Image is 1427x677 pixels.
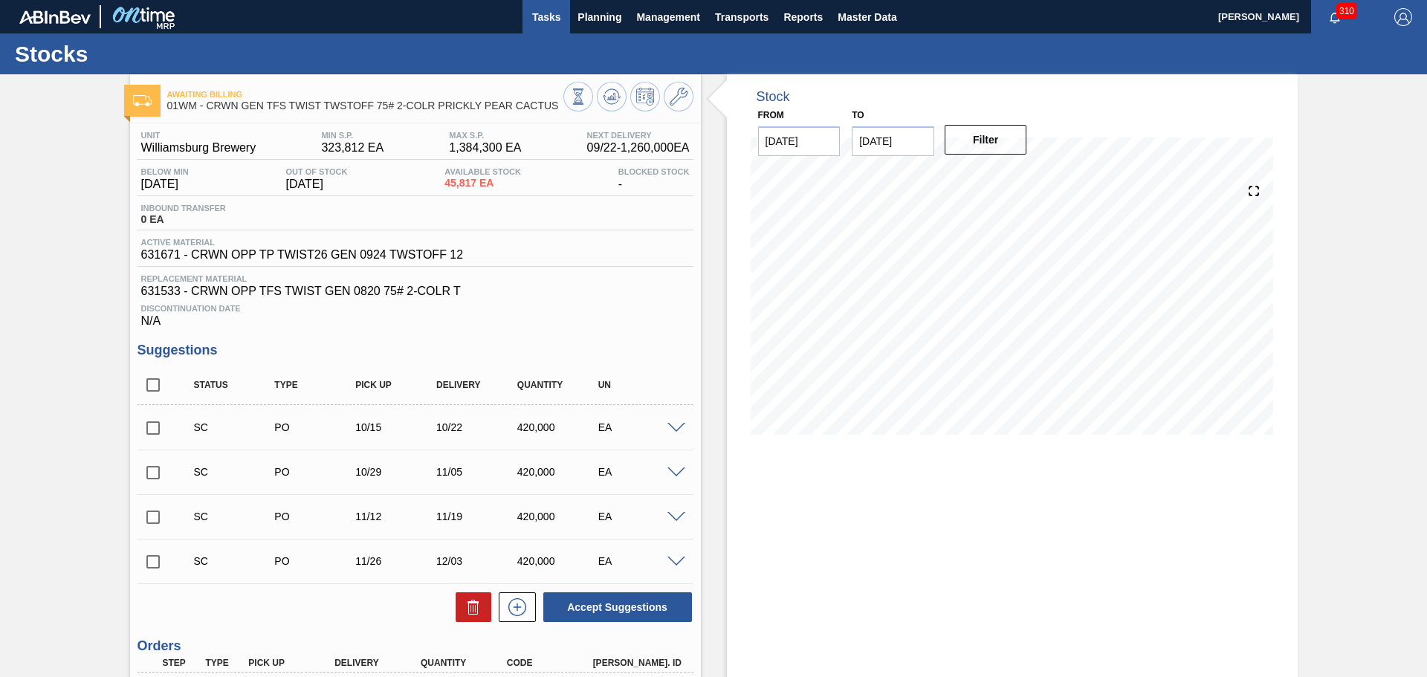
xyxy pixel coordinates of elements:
[664,82,693,111] button: Go to Master Data / General
[321,131,384,140] span: MIN S.P.
[449,141,521,155] span: 1,384,300 EA
[190,555,280,567] div: Suggestion Created
[15,45,279,62] h1: Stocks
[286,178,348,191] span: [DATE]
[352,555,441,567] div: 11/26/2025
[503,658,600,668] div: Code
[433,555,522,567] div: 12/03/2025
[141,238,464,247] span: Active Material
[1311,7,1359,27] button: Notifications
[141,141,256,155] span: Williamsburg Brewery
[597,82,627,111] button: Update Chart
[167,100,563,111] span: 01WM - CRWN GEN TFS TWIST TWSTOFF 75# 2-COLR PRICKLY PEAR CACTUS
[271,466,360,478] div: Purchase order
[271,421,360,433] div: Purchase order
[587,141,690,155] span: 09/22 - 1,260,000 EA
[615,167,693,191] div: -
[286,167,348,176] span: Out Of Stock
[190,421,280,433] div: Suggestion Created
[271,511,360,522] div: Purchase order
[321,141,384,155] span: 323,812 EA
[758,110,784,120] label: From
[945,125,1027,155] button: Filter
[271,555,360,567] div: Purchase order
[587,131,690,140] span: Next Delivery
[1336,3,1357,19] span: 310
[141,214,226,225] span: 0 EA
[190,466,280,478] div: Suggestion Created
[630,82,660,111] button: Schedule Inventory
[433,466,522,478] div: 11/05/2025
[536,591,693,623] div: Accept Suggestions
[141,204,226,213] span: Inbound Transfer
[433,511,522,522] div: 11/19/2025
[245,658,341,668] div: Pick up
[1394,8,1412,26] img: Logout
[201,658,246,668] div: Type
[595,380,685,390] div: UN
[352,511,441,522] div: 11/12/2025
[491,592,536,622] div: New suggestion
[433,380,522,390] div: Delivery
[352,421,441,433] div: 10/15/2025
[758,126,841,156] input: mm/dd/yyyy
[852,110,864,120] label: to
[444,178,521,189] span: 45,817 EA
[352,380,441,390] div: Pick up
[137,638,693,654] h3: Orders
[589,658,686,668] div: [PERSON_NAME]. ID
[514,380,604,390] div: Quantity
[141,167,189,176] span: Below Min
[757,89,790,105] div: Stock
[417,658,514,668] div: Quantity
[141,178,189,191] span: [DATE]
[159,658,204,668] div: Step
[530,8,563,26] span: Tasks
[137,298,693,328] div: N/A
[715,8,768,26] span: Transports
[595,421,685,433] div: EA
[271,380,360,390] div: Type
[19,10,91,24] img: TNhmsLtSVTkK8tSr43FrP2fwEKptu5GPRR3wAAAABJRU5ErkJggg==
[595,466,685,478] div: EA
[563,82,593,111] button: Stocks Overview
[514,421,604,433] div: 420,000
[595,511,685,522] div: EA
[543,592,692,622] button: Accept Suggestions
[352,466,441,478] div: 10/29/2025
[514,466,604,478] div: 420,000
[448,592,491,622] div: Delete Suggestions
[190,511,280,522] div: Suggestion Created
[433,421,522,433] div: 10/22/2025
[449,131,521,140] span: MAX S.P.
[190,380,280,390] div: Status
[595,555,685,567] div: EA
[137,343,693,358] h3: Suggestions
[167,90,563,99] span: Awaiting Billing
[577,8,621,26] span: Planning
[618,167,690,176] span: Blocked Stock
[838,8,896,26] span: Master Data
[636,8,700,26] span: Management
[514,555,604,567] div: 420,000
[514,511,604,522] div: 420,000
[141,274,690,283] span: Replacement Material
[141,304,690,313] span: Discontinuation Date
[783,8,823,26] span: Reports
[852,126,934,156] input: mm/dd/yyyy
[141,131,256,140] span: Unit
[331,658,427,668] div: Delivery
[141,285,690,298] span: 631533 - CRWN OPP TFS TWIST GEN 0820 75# 2-COLR T
[133,95,152,106] img: Ícone
[141,248,464,262] span: 631671 - CRWN OPP TP TWIST26 GEN 0924 TWSTOFF 12
[444,167,521,176] span: Available Stock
